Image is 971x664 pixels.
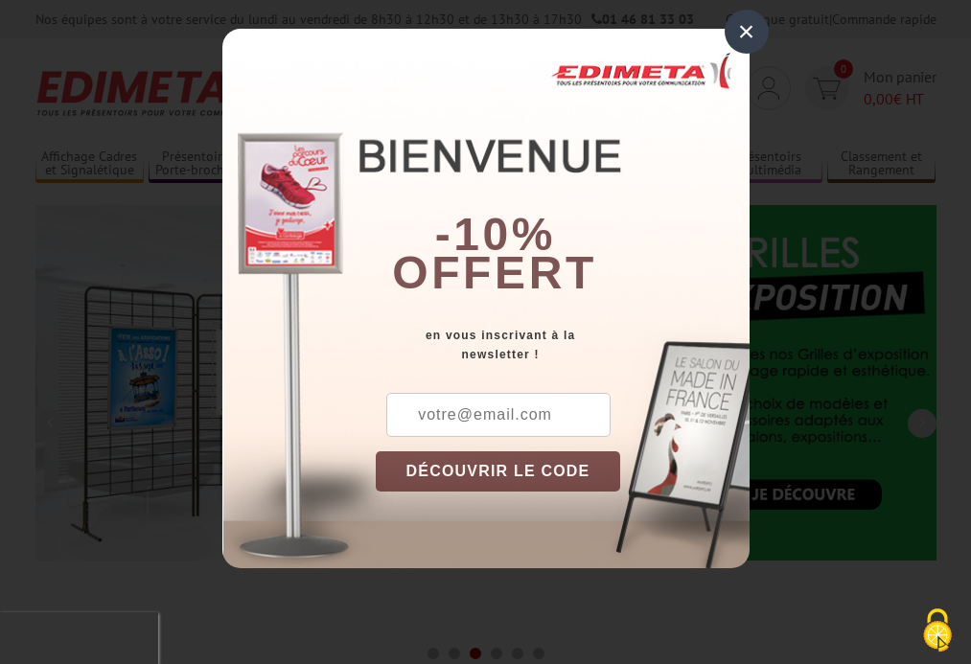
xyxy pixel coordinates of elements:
div: × [725,10,769,54]
font: offert [392,247,597,298]
button: DÉCOUVRIR LE CODE [376,451,621,492]
div: en vous inscrivant à la newsletter ! [376,326,750,364]
button: Cookies (fenêtre modale) [904,599,971,664]
input: votre@email.com [386,393,611,437]
b: -10% [435,209,556,260]
img: Cookies (fenêtre modale) [913,607,961,654]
